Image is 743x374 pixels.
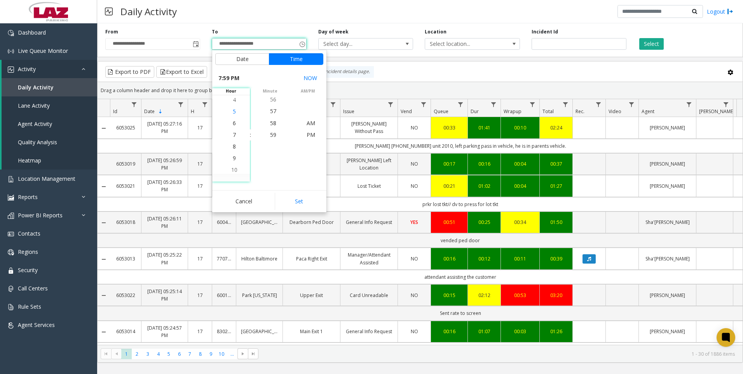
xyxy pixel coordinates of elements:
a: 00:16 [436,328,463,335]
a: 00:51 [436,218,463,226]
span: Go to the next page [237,348,248,359]
a: 00:04 [506,160,535,168]
a: 6053013 [115,255,136,262]
img: 'icon' [8,267,14,274]
span: [PERSON_NAME] [699,108,734,115]
span: H [191,108,194,115]
span: 5 [233,108,236,115]
a: 6053025 [115,124,136,131]
a: Lane Filter Menu [328,99,338,110]
div: 00:33 [436,124,463,131]
span: 58 [270,119,276,126]
a: Rec. Filter Menu [593,99,604,110]
span: AM/PM [289,88,326,94]
label: Location [425,28,446,35]
span: Location Management [18,175,75,182]
img: logout [727,7,733,16]
span: Page 1 [121,349,132,359]
div: : [250,131,251,139]
span: Toggle popup [298,38,306,49]
a: 01:50 [544,218,568,226]
a: 00:17 [436,160,463,168]
a: 00:21 [436,182,463,190]
a: 00:16 [473,160,496,168]
span: Page 6 [174,349,185,359]
img: 'icon' [8,286,14,292]
span: Live Queue Monitor [18,47,68,54]
a: 03:20 [544,292,568,299]
a: Activity [2,60,97,78]
button: Export to PDF [105,66,154,78]
a: 00:25 [473,218,496,226]
span: Call Centers [18,285,48,292]
a: 00:10 [506,124,535,131]
span: 7:59 PM [218,73,239,84]
a: [PERSON_NAME] [644,182,691,190]
img: 'icon' [8,48,14,54]
a: Collapse Details [98,256,110,262]
a: YES [403,218,426,226]
a: General Info Request [345,328,393,335]
a: 00:15 [436,292,463,299]
a: Queue Filter Menu [455,99,466,110]
a: 00:53 [506,292,535,299]
a: 00:11 [506,255,535,262]
a: Hilton Baltimore [241,255,278,262]
a: 00:04 [506,182,535,190]
span: 7 [233,131,236,138]
span: Go to the last page [248,348,258,359]
span: Dashboard [18,29,46,36]
a: 01:41 [473,124,496,131]
a: 01:26 [544,328,568,335]
a: Lost Ticket [345,182,393,190]
a: Paca Right Exit [288,255,335,262]
a: Heatmap [2,151,97,170]
span: Quality Analysis [18,138,57,146]
span: Daily Activity [18,84,54,91]
label: To [212,28,218,35]
a: Vend Filter Menu [419,99,429,110]
a: Sha'[PERSON_NAME] [644,255,691,262]
span: Page 7 [185,349,195,359]
a: 00:12 [473,255,496,262]
div: 01:27 [544,182,568,190]
span: NO [411,183,418,189]
a: 600158 [217,292,231,299]
span: NO [411,292,418,299]
div: Data table [98,99,743,345]
span: AM [307,119,315,127]
a: Agent Activity [2,115,97,133]
a: [DATE] 05:27:16 PM [146,120,183,135]
a: 17 [193,182,207,190]
span: Contacts [18,230,40,237]
a: Total Filter Menu [560,99,571,110]
button: Date tab [215,53,269,65]
a: 01:02 [473,182,496,190]
a: 00:37 [544,160,568,168]
a: 00:39 [544,255,568,262]
a: Sha'[PERSON_NAME] [644,218,691,226]
a: 00:34 [506,218,535,226]
kendo-pager-info: 1 - 30 of 1886 items [263,351,735,357]
a: [GEOGRAPHIC_DATA] [241,328,278,335]
a: [DATE] 05:25:14 PM [146,288,183,302]
button: Time tab [269,53,323,65]
a: [DATE] 05:25:22 PM [146,251,183,266]
button: Cancel [215,193,272,210]
span: Sortable [157,108,164,115]
a: Upper Exit [288,292,335,299]
a: [DATE] 05:26:59 PM [146,157,183,171]
span: 10 [231,166,237,173]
